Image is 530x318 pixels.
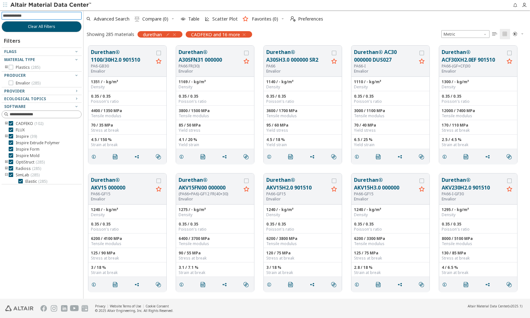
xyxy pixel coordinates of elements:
[91,236,164,241] div: 6200 / 4100 MPa
[28,24,55,29] span: Clear All Filters
[266,142,339,147] div: Yield strain
[266,222,339,227] div: 0.35 / 0.35
[156,154,161,159] i: 
[442,241,515,246] div: Tensile modulus
[91,142,164,147] div: Strain at break
[500,29,510,39] button: Tile View
[91,197,154,202] p: Envalior
[179,123,252,128] div: 85 / 50 MPa
[16,134,37,139] span: Inspire
[354,64,417,69] div: PA66-I
[91,69,154,74] p: Envalior
[442,265,515,270] div: 4 / 6.5 %
[266,256,339,261] div: Stress at break
[4,160,9,165] i: toogle group
[307,150,320,163] button: Share
[492,31,497,37] i: 
[307,278,320,291] button: Share
[4,49,16,54] span: Flags
[34,121,43,126] span: ( 102 )
[241,57,252,67] button: Favorite
[200,282,206,287] i: 
[31,172,40,178] span: ( 285 )
[354,142,427,147] div: Yield strain
[16,160,45,165] span: OptiStruct
[416,150,429,163] button: Similar search
[179,222,252,227] div: 0.35 / 0.35
[176,150,190,163] button: Details
[394,278,408,291] button: Share
[16,128,25,133] span: FLUX
[442,236,515,241] div: 8000 / 5100 MPa
[16,121,43,126] span: CADFEKO
[441,30,490,38] div: Unit System
[354,236,427,241] div: 6200 / 3300 MPa
[2,72,82,79] button: Producer
[91,84,164,90] div: Density
[135,16,140,22] i: 
[266,99,339,104] div: Poisson's ratio
[110,278,123,291] button: PDF Download
[285,150,299,163] button: PDF Download
[212,17,238,21] span: Scatter Plot
[354,128,427,133] div: Yield stress
[95,308,173,313] div: © 2025 Altair Engineering, Inc. All Rights Reserved.
[442,222,515,227] div: 0.35 / 0.35
[91,251,164,256] div: 125 / 90 MPa
[264,278,277,291] button: Details
[266,227,339,232] div: Poisson's ratio
[331,154,336,159] i: 
[290,16,296,22] i: 
[95,304,105,308] a: Privacy
[266,251,339,256] div: 120 / 75 MPa
[2,56,82,64] button: Material Type
[354,123,427,128] div: 70 / 40 MPa
[91,99,164,104] div: Poisson's ratio
[4,73,26,78] span: Producer
[439,278,453,291] button: Details
[156,282,161,287] i: 
[198,278,211,291] button: PDF Download
[442,212,515,217] div: Density
[179,191,241,197] div: (PA66+PA6)-GF12 FR(40+30)
[351,150,365,163] button: Details
[179,207,252,212] div: 1275 / - kg/m³
[241,184,252,195] button: Favorite
[442,256,515,261] div: Stress at break
[179,128,252,133] div: Yield stress
[441,30,490,38] span: Metric
[354,48,417,64] button: Durethan® AC30 000000 DUS027
[87,31,134,37] div: Showing 285 materials
[354,191,417,197] div: PA66-GF15
[10,2,92,8] img: Altair Material Data Center
[179,137,252,142] div: 4.1 / 20 %
[464,154,469,159] i: 
[243,154,249,159] i: 
[146,304,169,308] a: Cookie Consent
[354,212,427,217] div: Density
[91,64,154,69] div: PA6-GB30
[354,79,427,84] div: 1110 / - kg/m³
[143,31,162,37] span: durethan
[16,166,41,171] span: Radioss
[179,265,252,270] div: 3.1 / 7.1 %
[91,113,164,119] div: Tensile modulus
[376,282,381,287] i: 
[198,150,211,163] button: PDF Download
[351,278,365,291] button: Details
[442,251,515,256] div: 130 / 85 MPa
[31,80,40,86] span: ( 285 )
[266,113,339,119] div: Tensile modulus
[2,95,82,103] button: Ecological Topics
[131,150,145,163] button: Share
[4,166,9,171] i: toogle group
[442,48,504,64] button: Durethan® ACF30XH2.0EF 901510
[510,29,527,39] button: Theme
[219,150,233,163] button: Share
[4,121,9,126] i: toogle group
[91,227,164,232] div: Poisson's ratio
[4,104,26,109] span: Software
[266,69,329,74] p: Envalior
[131,278,145,291] button: Share
[266,212,339,217] div: Density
